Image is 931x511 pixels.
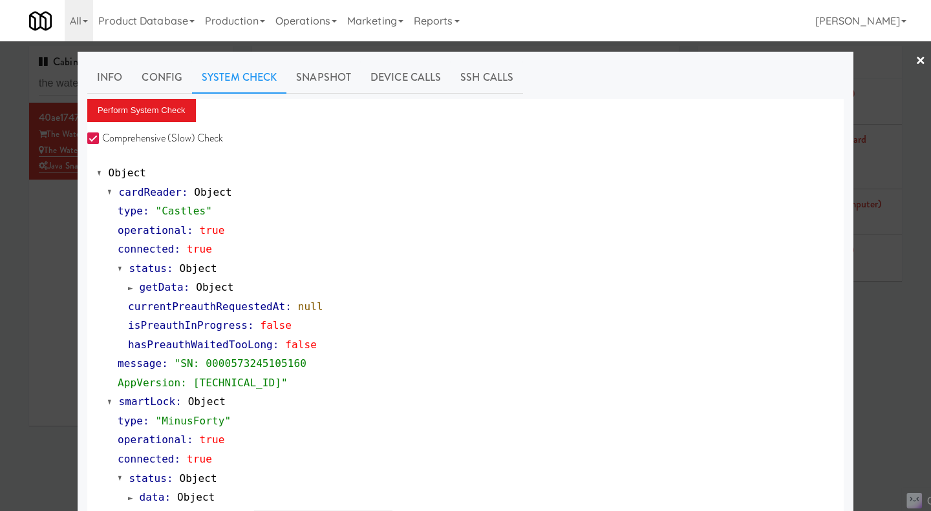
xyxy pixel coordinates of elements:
span: status [129,472,167,485]
span: : [187,433,193,446]
span: type [118,205,143,217]
img: Micromart [29,10,52,32]
span: : [164,491,171,503]
span: : [175,243,181,255]
span: message [118,357,162,370]
a: Snapshot [286,61,361,94]
a: Info [87,61,132,94]
span: : [285,300,292,313]
label: Comprehensive (Slow) Check [87,129,224,148]
span: : [175,453,181,465]
span: : [143,415,149,427]
span: : [187,224,193,236]
span: "MinusForty" [155,415,231,427]
span: null [298,300,323,313]
span: true [187,453,212,465]
button: Perform System Check [87,99,196,122]
span: true [200,433,225,446]
span: "Castles" [155,205,212,217]
span: type [118,415,143,427]
a: Config [132,61,192,94]
span: smartLock [119,395,176,408]
span: currentPreauthRequestedAt [128,300,285,313]
span: Object [109,167,146,179]
span: : [182,186,188,198]
span: : [167,472,173,485]
span: operational [118,224,187,236]
span: Object [188,395,226,408]
span: data [140,491,165,503]
span: Object [179,262,217,275]
a: Device Calls [361,61,451,94]
span: : [248,319,254,331]
span: cardReader [119,186,182,198]
span: : [175,395,182,408]
span: hasPreauthWaitedTooLong [128,339,273,351]
span: "SN: 0000573245105160 AppVersion: [TECHNICAL_ID]" [118,357,306,389]
span: : [162,357,168,370]
span: : [184,281,190,293]
a: System Check [192,61,286,94]
input: Comprehensive (Slow) Check [87,134,102,144]
span: connected [118,243,175,255]
a: SSH Calls [451,61,523,94]
span: false [260,319,292,331]
span: isPreauthInProgress [128,319,248,331]
span: false [285,339,317,351]
span: getData [140,281,184,293]
span: Object [194,186,231,198]
span: true [187,243,212,255]
span: : [143,205,149,217]
span: status [129,262,167,275]
span: : [273,339,279,351]
span: Object [179,472,217,485]
span: Object [177,491,215,503]
span: connected [118,453,175,465]
a: × [915,41,926,81]
span: Object [196,281,233,293]
span: operational [118,433,187,446]
span: true [200,224,225,236]
span: : [167,262,173,275]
